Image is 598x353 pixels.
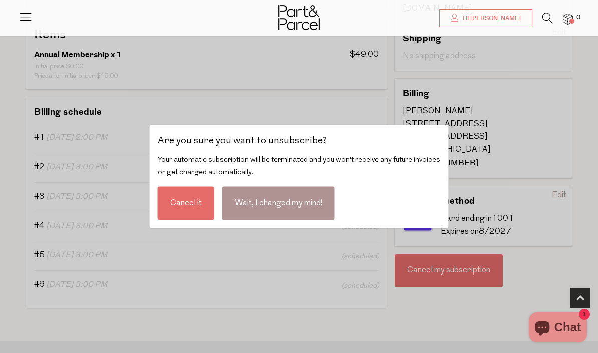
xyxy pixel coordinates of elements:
a: 0 [563,14,573,24]
a: Hi [PERSON_NAME] [439,9,532,27]
div: Wait, I changed my mind! [222,186,335,220]
span: Hi [PERSON_NAME] [460,14,521,23]
div: Your automatic subscription will be terminated and you won't receive any future invoices or get c... [158,154,441,179]
img: Part&Parcel [278,5,320,30]
div: Are you sure you want to unsubscribe? [158,133,441,150]
inbox-online-store-chat: Shopify online store chat [526,312,590,345]
span: 0 [574,13,583,22]
div: Cancel it [158,186,214,220]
